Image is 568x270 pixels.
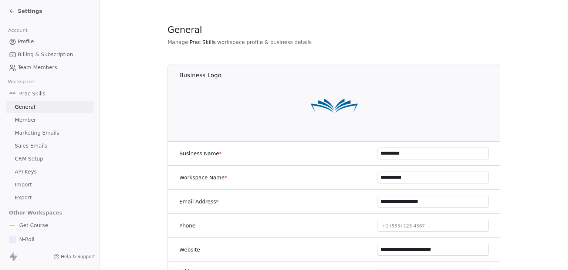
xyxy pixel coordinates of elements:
[18,51,73,58] span: Billing & Subscription
[18,7,42,15] span: Settings
[168,38,188,46] span: Manage
[15,168,37,176] span: API Keys
[19,90,45,97] span: Prac Skills
[18,38,34,45] span: Profile
[179,198,219,205] label: Email Address
[6,101,94,113] a: General
[19,222,48,229] span: Get Course
[6,48,94,61] a: Billing & Subscription
[15,155,43,163] span: CRM Setup
[6,179,94,191] a: Import
[6,114,94,126] a: Member
[5,76,37,87] span: Workspace
[168,24,202,36] span: General
[5,25,31,36] span: Account
[179,150,222,157] label: Business Name
[179,71,501,80] h1: Business Logo
[6,61,94,74] a: Team Members
[61,254,95,260] span: Help & Support
[15,129,59,137] span: Marketing Emails
[9,7,42,15] a: Settings
[179,222,195,229] label: Phone
[217,38,312,46] span: workspace profile & business details
[6,36,94,48] a: Profile
[9,90,16,97] img: PracSkills%20Email%20Display%20Picture.png
[18,64,57,71] span: Team Members
[179,174,227,181] label: Workspace Name
[6,207,65,219] span: Other Workspaces
[15,181,32,189] span: Import
[19,236,34,243] span: N-Roll
[378,220,488,232] button: +1 (555) 123-4567
[311,84,358,131] img: PracSkills%20Email%20Display%20Picture.png
[15,116,36,124] span: Member
[15,194,32,202] span: Export
[6,153,94,165] a: CRM Setup
[6,127,94,139] a: Marketing Emails
[54,254,95,260] a: Help & Support
[6,166,94,178] a: API Keys
[382,223,425,229] span: +1 (555) 123-4567
[9,222,16,229] img: gc-on-white.png
[6,140,94,152] a: Sales Emails
[15,103,35,111] span: General
[15,142,47,150] span: Sales Emails
[179,246,200,253] label: Website
[190,38,216,46] span: Prac Skills
[6,192,94,204] a: Export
